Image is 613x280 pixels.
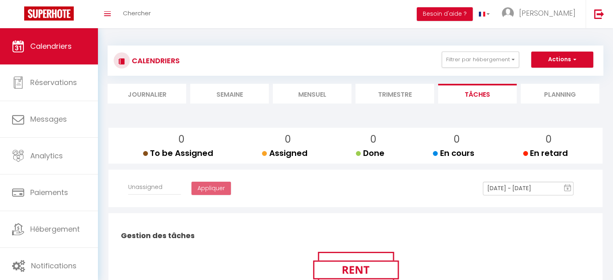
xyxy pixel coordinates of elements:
p: 0 [530,132,568,147]
span: Chercher [123,9,151,17]
text: 9 [567,187,569,191]
h3: CALENDRIERS [130,52,180,70]
span: Analytics [30,151,63,161]
button: Besoin d'aide ? [417,7,473,21]
li: Planning [521,84,599,104]
p: 0 [150,132,213,147]
li: Trimestre [355,84,434,104]
span: En retard [523,147,568,159]
h2: Gestion des tâches [119,223,592,248]
button: Filtrer par hébergement [442,52,519,68]
p: 0 [362,132,384,147]
li: Tâches [438,84,517,104]
span: To be Assigned [143,147,213,159]
span: En cours [433,147,474,159]
li: Mensuel [273,84,351,104]
button: Ouvrir le widget de chat LiveChat [6,3,31,27]
input: Select Date Range [483,182,574,195]
p: 0 [439,132,474,147]
span: [PERSON_NAME] [519,8,576,18]
button: Appliquer [191,182,231,195]
img: Super Booking [24,6,74,21]
span: Réservations [30,77,77,87]
span: Hébergement [30,224,80,234]
span: Messages [30,114,67,124]
span: Notifications [31,261,77,271]
span: Done [356,147,384,159]
img: logout [594,9,604,19]
p: 0 [268,132,307,147]
span: Paiements [30,187,68,197]
li: Semaine [190,84,269,104]
img: ... [502,7,514,19]
span: Calendriers [30,41,72,51]
button: Actions [531,52,593,68]
li: Journalier [108,84,186,104]
span: Assigned [262,147,307,159]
